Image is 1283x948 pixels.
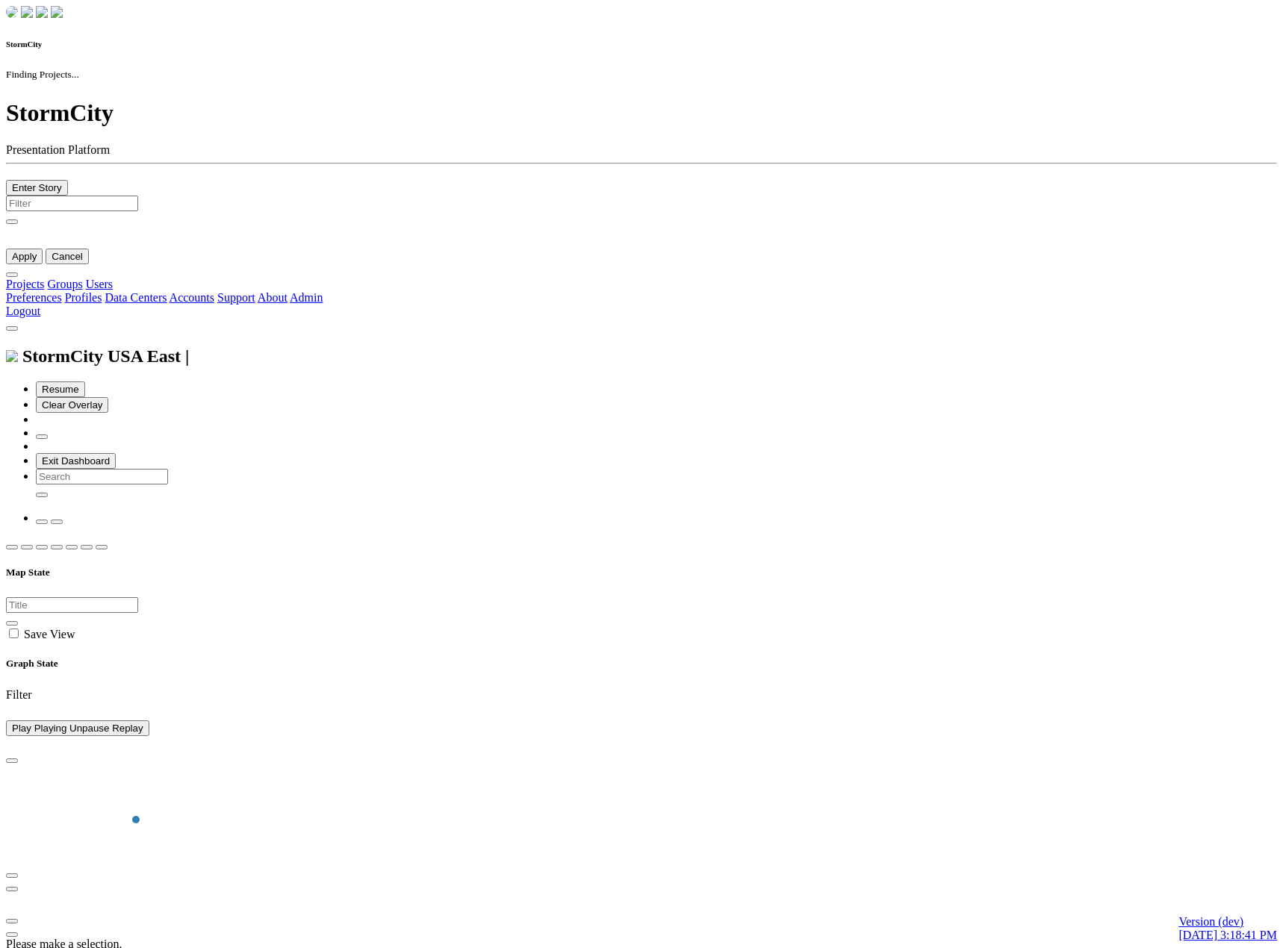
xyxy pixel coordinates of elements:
span: [DATE] 3:18:41 PM [1178,929,1277,941]
h1: StormCity [6,99,1277,127]
a: Support [217,291,255,304]
span: Presentation Platform [6,143,110,156]
button: Apply [6,249,43,264]
a: Accounts [170,291,214,304]
a: About [258,291,288,304]
a: Users [86,278,113,290]
img: chi-fish-down.png [21,6,33,18]
img: chi-fish-up.png [36,6,48,18]
span: Play [12,723,31,734]
label: Filter [6,688,32,701]
button: Exit Dashboard [36,453,116,469]
a: Preferences [6,291,62,304]
button: Clear Overlay [36,397,108,413]
img: chi-fish-icon.svg [6,350,18,362]
a: Data Centers [105,291,167,304]
input: Search [36,469,168,484]
a: Profiles [65,291,102,304]
small: Finding Projects... [6,69,79,80]
a: Groups [48,278,83,290]
button: Enter Story [6,180,68,196]
img: chi-fish-blink.png [51,6,63,18]
button: Resume [36,381,85,397]
img: chi-fish-down.png [6,6,18,18]
input: Title [6,597,138,613]
span: Playing [34,723,67,734]
span: | [185,346,189,366]
a: Admin [290,291,323,304]
button: Play Playing Unpause Replay [6,720,149,736]
a: Version (dev) [DATE] 3:18:41 PM [1178,915,1277,942]
span: Unpause [69,723,109,734]
input: Filter [6,196,138,211]
span: USA East [108,346,181,366]
h5: Graph State [6,658,1277,670]
h5: Map State [6,567,1277,579]
h6: StormCity [6,40,1277,49]
a: Projects [6,278,45,290]
span: Replay [112,723,143,734]
label: Save View [24,628,75,640]
span: StormCity [22,346,103,366]
button: Cancel [46,249,89,264]
a: Logout [6,305,40,317]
